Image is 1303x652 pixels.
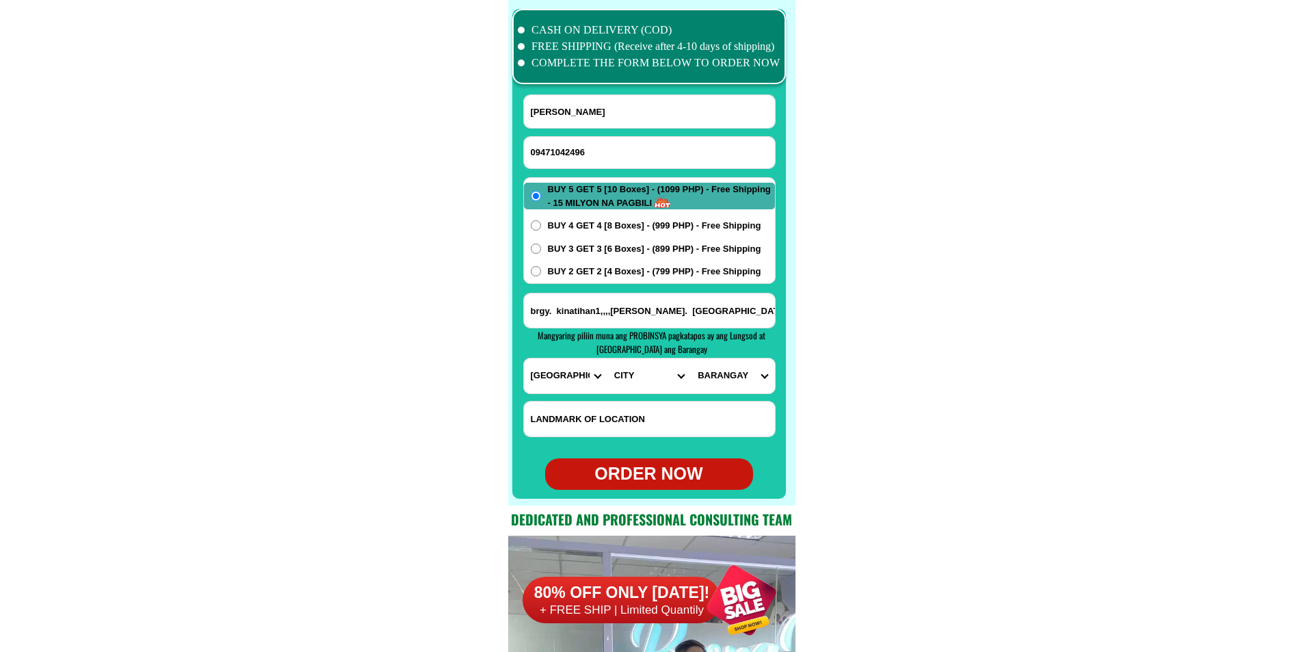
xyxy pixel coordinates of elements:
[524,358,607,393] select: Select province
[531,244,541,254] input: BUY 3 GET 3 [6 Boxes] - (899 PHP) - Free Shipping
[548,242,761,256] span: BUY 3 GET 3 [6 Boxes] - (899 PHP) - Free Shipping
[508,509,795,530] h2: Dedicated and professional consulting team
[548,183,775,209] span: BUY 5 GET 5 [10 Boxes] - (1099 PHP) - Free Shipping - 15 MILYON NA PAGBILI
[538,328,765,356] span: Mangyaring piliin muna ang PROBINSYA pagkatapos ay ang Lungsod at [GEOGRAPHIC_DATA] ang Barangay
[607,358,691,393] select: Select district
[531,266,541,276] input: BUY 2 GET 2 [4 Boxes] - (799 PHP) - Free Shipping
[524,95,775,128] input: Input full_name
[523,583,721,603] h6: 80% OFF ONLY [DATE]!
[524,294,775,328] input: Input address
[523,603,721,618] h6: + FREE SHIP | Limited Quantily
[524,402,775,436] input: Input LANDMARKOFLOCATION
[548,265,761,278] span: BUY 2 GET 2 [4 Boxes] - (799 PHP) - Free Shipping
[518,22,780,38] li: CASH ON DELIVERY (COD)
[531,191,541,201] input: BUY 5 GET 5 [10 Boxes] - (1099 PHP) - Free Shipping - 15 MILYON NA PAGBILI
[548,219,761,233] span: BUY 4 GET 4 [8 Boxes] - (999 PHP) - Free Shipping
[545,461,753,487] div: ORDER NOW
[518,38,780,55] li: FREE SHIPPING (Receive after 4-10 days of shipping)
[524,137,775,168] input: Input phone_number
[531,220,541,231] input: BUY 4 GET 4 [8 Boxes] - (999 PHP) - Free Shipping
[691,358,774,393] select: Select commune
[518,55,780,71] li: COMPLETE THE FORM BELOW TO ORDER NOW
